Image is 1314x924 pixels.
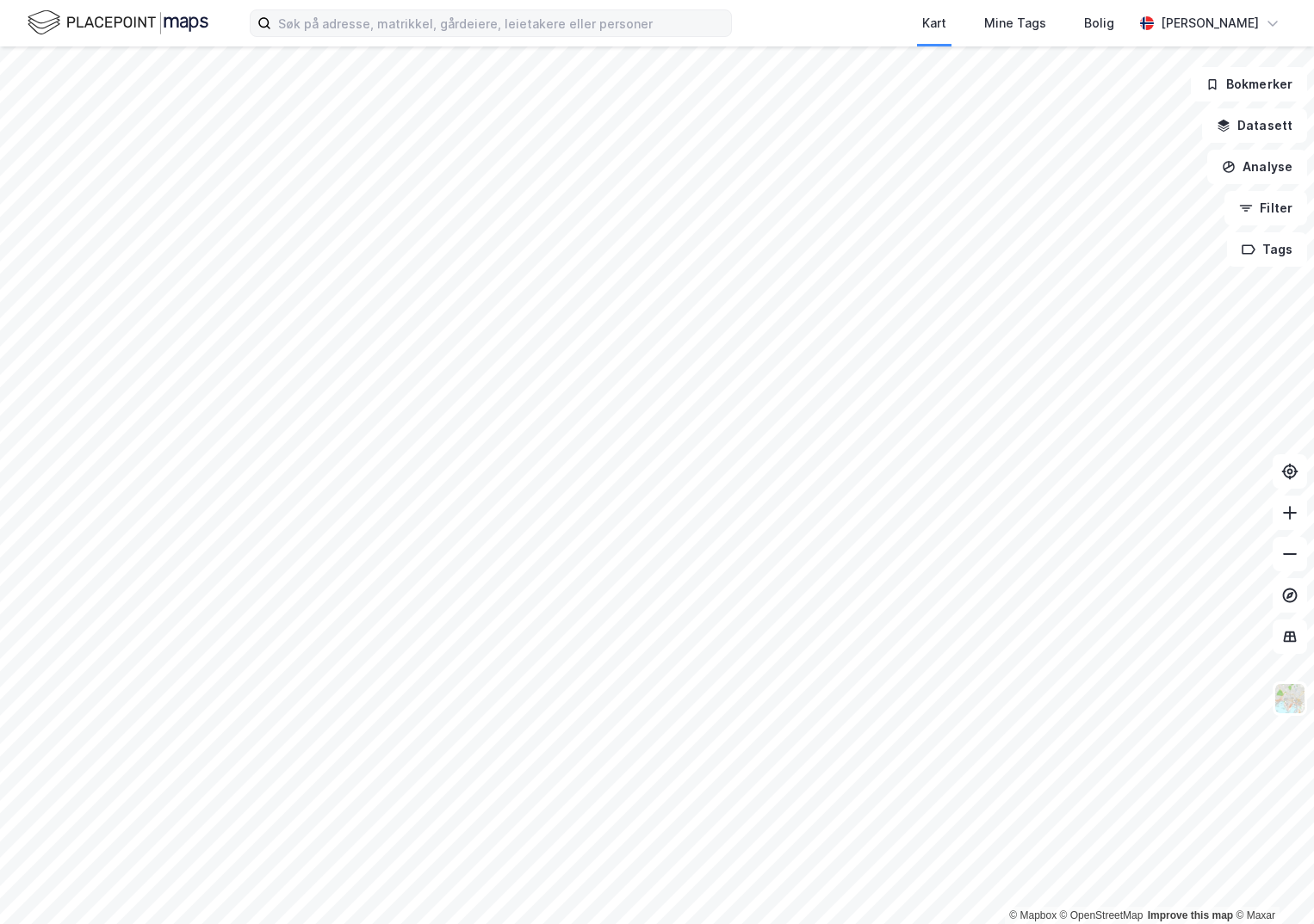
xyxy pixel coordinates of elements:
img: Z [1274,682,1306,715]
button: Bokmerker [1191,67,1307,102]
img: logo.f888ab2527a4732fd821a326f86c7f29.svg [28,8,208,38]
input: Søk på adresse, matrikkel, gårdeiere, leietakere eller personer [271,10,731,36]
iframe: Chat Widget [1228,841,1314,924]
a: OpenStreetMap [1060,909,1144,921]
button: Tags [1227,232,1307,267]
a: Mapbox [1009,909,1057,921]
div: Mine Tags [984,13,1046,34]
div: [PERSON_NAME] [1161,13,1259,34]
a: Improve this map [1148,909,1233,921]
button: Filter [1224,191,1307,225]
button: Analyse [1207,150,1307,184]
button: Datasett [1202,108,1307,143]
div: Kart [922,13,946,34]
div: Bolig [1084,13,1114,34]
